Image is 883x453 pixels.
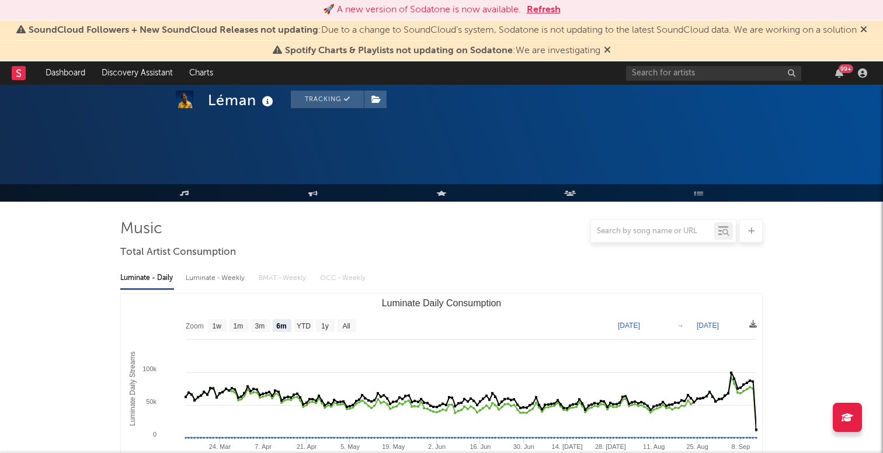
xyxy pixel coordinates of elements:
[37,61,93,85] a: Dashboard
[297,322,311,330] text: YTD
[604,46,611,56] span: Dismiss
[321,322,329,330] text: 1y
[29,26,857,35] span: : Due to a change to SoundCloud's system, Sodatone is not updating to the latest SoundCloud data....
[677,321,684,330] text: →
[323,3,521,17] div: 🚀 A new version of Sodatone is now available.
[276,322,286,330] text: 6m
[209,443,231,450] text: 24. Mar
[697,321,719,330] text: [DATE]
[186,322,204,330] text: Zoom
[29,26,318,35] span: SoundCloud Followers + New SoundCloud Releases not updating
[291,91,364,108] button: Tracking
[120,268,174,288] div: Luminate - Daily
[153,431,157,438] text: 0
[527,3,561,17] button: Refresh
[120,245,236,260] span: Total Artist Consumption
[285,46,513,56] span: Spotify Charts & Playlists not updating on Sodatone
[234,322,244,330] text: 1m
[595,443,626,450] text: 28. [DATE]
[181,61,221,85] a: Charts
[686,443,708,450] text: 25. Aug
[128,351,137,426] text: Luminate Daily Streams
[591,227,714,236] input: Search by song name or URL
[146,398,157,405] text: 50k
[382,443,405,450] text: 19. May
[860,26,867,35] span: Dismiss
[186,268,247,288] div: Luminate - Weekly
[142,365,157,372] text: 100k
[297,443,317,450] text: 21. Apr
[732,443,750,450] text: 8. Sep
[835,68,843,78] button: 99+
[340,443,360,450] text: 5. May
[342,322,350,330] text: All
[643,443,665,450] text: 11. Aug
[626,66,801,81] input: Search for artists
[255,443,272,450] text: 7. Apr
[552,443,583,450] text: 14. [DATE]
[93,61,181,85] a: Discovery Assistant
[208,91,276,110] div: Léman
[285,46,600,56] span: : We are investigating
[839,64,853,73] div: 99 +
[213,322,222,330] text: 1w
[470,443,491,450] text: 16. Jun
[513,443,534,450] text: 30. Jun
[382,298,502,308] text: Luminate Daily Consumption
[255,322,265,330] text: 3m
[428,443,446,450] text: 2. Jun
[618,321,640,330] text: [DATE]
